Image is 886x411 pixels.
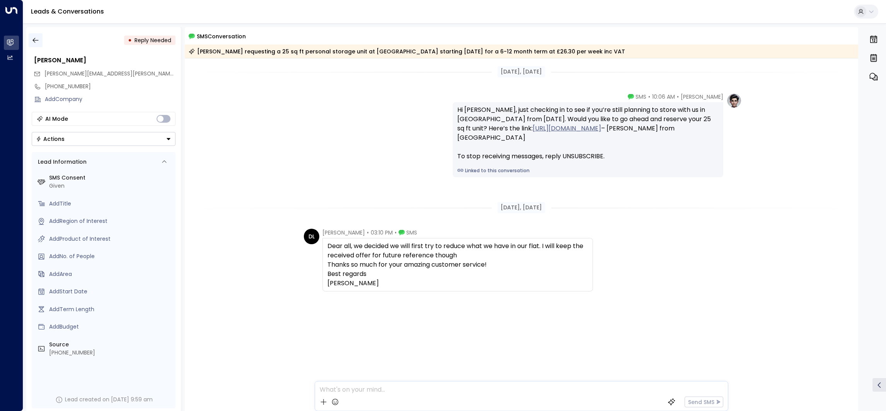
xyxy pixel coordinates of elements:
[49,235,172,243] div: AddProduct of Interest
[648,93,650,101] span: •
[32,132,175,146] div: Button group with a nested menu
[49,323,172,331] div: AddBudget
[395,229,397,236] span: •
[327,241,588,288] div: Dear all, we decided we will first try to reduce what we have in our flat. I will keep the receiv...
[135,36,171,44] span: Reply Needed
[45,82,175,91] div: [PHONE_NUMBER]
[32,132,175,146] button: Actions
[128,33,132,47] div: •
[371,229,393,236] span: 03:10 PM
[31,7,104,16] a: Leads & Conversations
[44,70,219,77] span: [PERSON_NAME][EMAIL_ADDRESS][PERSON_NAME][DOMAIN_NAME]
[49,288,172,296] div: AddStart Date
[197,32,246,41] span: SMS Conversation
[45,115,68,123] div: AI Mode
[49,270,172,278] div: AddArea
[49,252,172,260] div: AddNo. of People
[457,105,719,161] div: Hi [PERSON_NAME], just checking in to see if you’re still planning to store with us in [GEOGRAPHI...
[498,202,545,213] div: [DATE], [DATE]
[44,70,175,78] span: damaris.leckey@icloud.com
[35,158,87,166] div: Lead Information
[726,93,742,108] img: profile-logo.png
[49,305,172,313] div: AddTerm Length
[36,135,65,142] div: Actions
[49,341,172,349] label: Source
[677,93,679,101] span: •
[457,167,719,174] a: Linked to this conversation
[322,229,365,236] span: [PERSON_NAME]
[367,229,369,236] span: •
[533,124,601,133] a: [URL][DOMAIN_NAME]
[49,349,172,357] div: [PHONE_NUMBER]
[49,217,172,225] div: AddRegion of Interest
[49,182,172,190] div: Given
[681,93,723,101] span: [PERSON_NAME]
[45,95,175,103] div: AddCompany
[498,66,545,77] div: [DATE], [DATE]
[406,229,417,236] span: SMS
[65,396,153,404] div: Lead created on [DATE] 9:59 am
[49,200,172,208] div: AddTitle
[652,93,675,101] span: 10:06 AM
[189,48,625,55] div: [PERSON_NAME] requesting a 25 sq ft personal storage unit at [GEOGRAPHIC_DATA] starting [DATE] fo...
[49,174,172,182] label: SMS Consent
[304,229,319,244] div: DL
[636,93,646,101] span: SMS
[34,56,175,65] div: [PERSON_NAME]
